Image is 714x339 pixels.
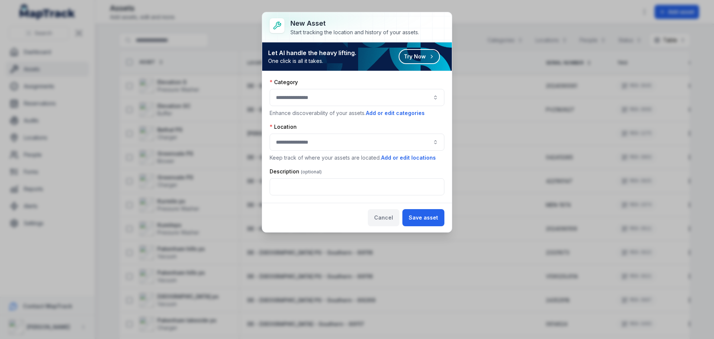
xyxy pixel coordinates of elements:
label: Category [270,79,298,86]
p: Enhance discoverability of your assets. [270,109,444,117]
label: Location [270,123,297,131]
p: Keep track of where your assets are located. [270,154,444,162]
button: Cancel [368,209,399,226]
button: Save asset [402,209,444,226]
label: Description [270,168,322,175]
button: Try Now [399,49,440,64]
div: Start tracking the location and history of your assets. [290,29,419,36]
button: Add or edit locations [381,154,436,162]
span: One click is all it takes. [268,57,356,65]
strong: Let AI handle the heavy lifting. [268,48,356,57]
button: Add or edit categories [366,109,425,117]
h3: New asset [290,18,419,29]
